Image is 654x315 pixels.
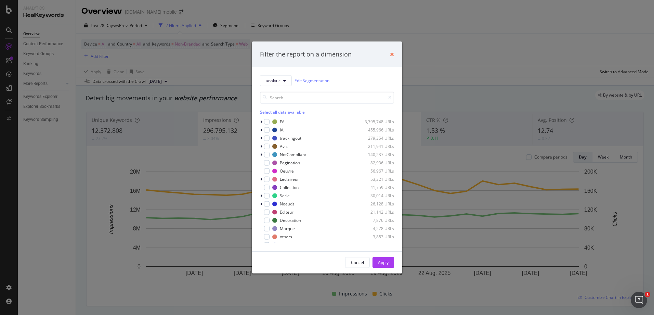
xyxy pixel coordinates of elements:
div: 455,966 URLs [361,127,394,133]
div: trackingout [280,135,301,141]
div: Select all data available [260,109,394,115]
input: Search [260,91,394,103]
div: modal [252,42,402,274]
div: 41,759 URLs [361,185,394,190]
div: times [390,50,394,59]
div: 4,578 URLs [361,226,394,231]
div: 56,967 URLs [361,168,394,174]
button: Apply [372,257,394,268]
div: Marque [280,226,295,231]
div: 7,876 URLs [361,217,394,223]
div: 26,128 URLs [361,201,394,207]
button: Cancel [345,257,370,268]
div: 211,941 URLs [361,143,394,149]
div: 53,321 URLs [361,176,394,182]
div: Filter the report on a dimension [260,50,352,59]
div: Decoration [280,217,301,223]
div: 3,853 URLs [361,234,394,240]
div: Apply [378,260,389,265]
div: Oeuvre [280,168,294,174]
div: 30,014 URLs [361,193,394,199]
div: Annuaire [280,242,297,248]
div: 140,237 URLs [361,152,394,157]
div: Editeur [280,209,293,215]
a: Edit Segmentation [295,77,329,84]
div: 3,795,748 URLs [361,119,394,125]
div: Avis [280,143,288,149]
span: 1 [645,292,650,297]
div: Noeuds [280,201,295,207]
div: 3,760 URLs [361,242,394,248]
span: analytic [266,78,280,84]
div: 82,936 URLs [361,160,394,166]
div: FA [280,119,285,125]
div: others [280,234,292,240]
iframe: Intercom live chat [631,292,647,308]
div: Cancel [351,260,364,265]
div: IA [280,127,284,133]
div: 279,354 URLs [361,135,394,141]
div: Serie [280,193,290,199]
button: analytic [260,75,292,86]
div: Leclaireur [280,176,299,182]
div: Collection [280,185,299,190]
div: Pagination [280,160,300,166]
div: 21,142 URLs [361,209,394,215]
div: NotCompliant [280,152,306,157]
